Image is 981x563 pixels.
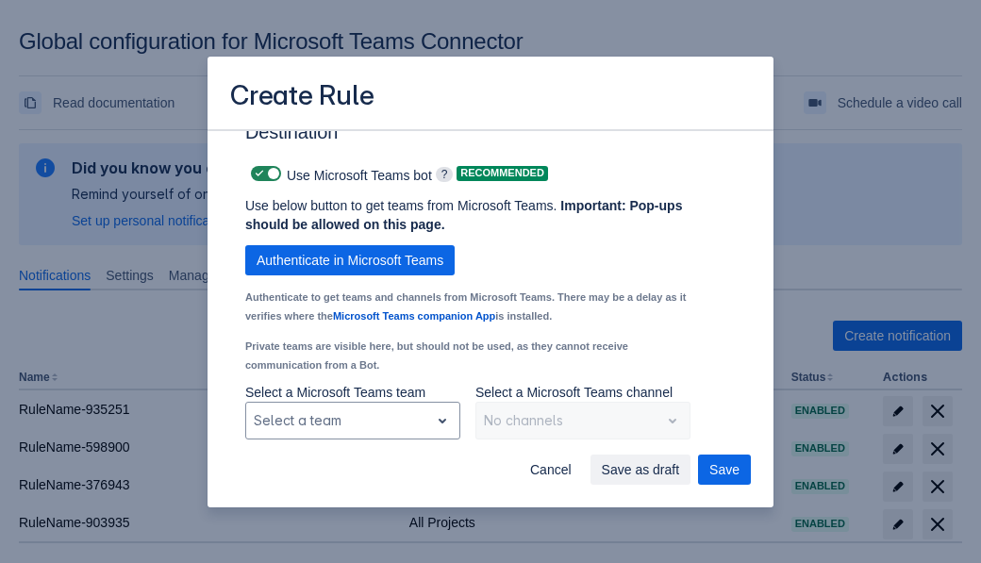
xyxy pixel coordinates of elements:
[245,196,690,234] p: Use below button to get teams from Microsoft Teams.
[475,383,690,402] p: Select a Microsoft Teams channel
[436,167,454,182] span: ?
[230,79,374,116] h3: Create Rule
[698,455,751,485] button: Save
[530,455,572,485] span: Cancel
[245,340,628,371] small: Private teams are visible here, but should not be used, as they cannot receive communication from...
[590,455,691,485] button: Save as draft
[245,383,460,402] p: Select a Microsoft Teams team
[602,455,680,485] span: Save as draft
[245,160,432,187] div: Use Microsoft Teams bot
[245,291,686,322] small: Authenticate to get teams and channels from Microsoft Teams. There may be a delay as it verifies ...
[519,455,583,485] button: Cancel
[245,121,721,151] h3: Destination
[333,310,495,322] a: Microsoft Teams companion App
[245,245,455,275] button: Authenticate in Microsoft Teams
[257,245,443,275] span: Authenticate in Microsoft Teams
[208,129,773,441] div: Scrollable content
[431,409,454,432] span: open
[709,455,740,485] span: Save
[457,168,548,178] span: Recommended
